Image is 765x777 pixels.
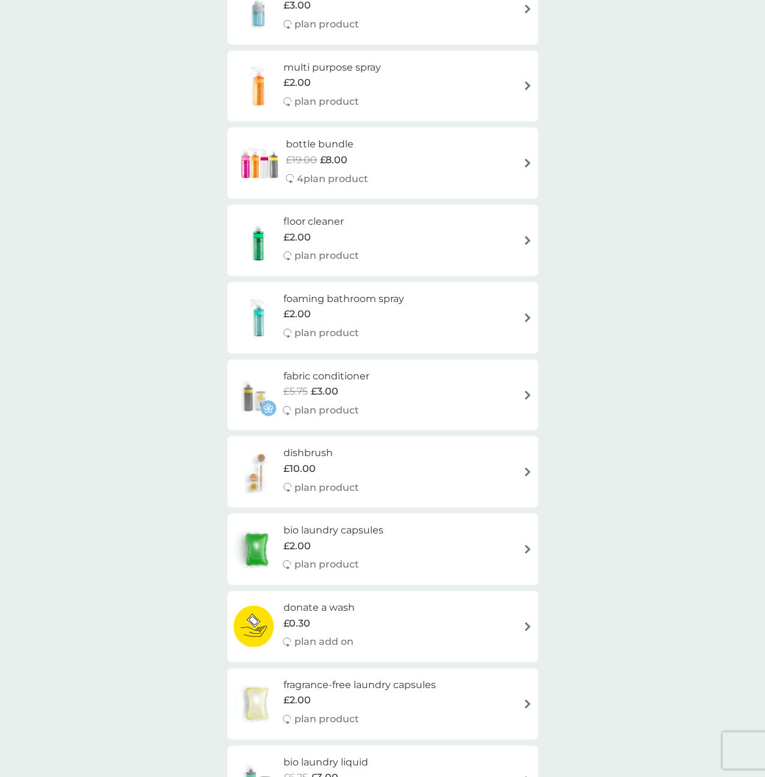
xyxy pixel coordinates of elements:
[283,522,383,538] h6: bio laundry capsules
[523,236,532,245] img: arrow right
[283,368,369,384] h6: fabric conditioner
[283,60,381,76] h6: multi purpose spray
[294,634,353,650] p: plan add on
[294,711,358,727] p: plan product
[283,306,311,322] span: £2.00
[294,16,359,32] p: plan product
[283,677,435,693] h6: fragrance-free laundry capsules
[283,461,316,477] span: £10.00
[283,616,310,631] span: £0.30
[286,136,368,152] h6: bottle bundle
[283,754,368,770] h6: bio laundry liquid
[283,75,311,91] span: £2.00
[523,544,532,554] img: arrow right
[310,384,338,399] span: £3.00
[233,219,283,262] img: floor cleaner
[283,291,404,307] h6: foaming bathroom spray
[294,557,358,572] p: plan product
[283,214,359,230] h6: floor cleaner
[233,373,276,416] img: fabric conditioner
[283,445,359,461] h6: dishbrush
[233,142,286,185] img: bottle bundle
[283,230,311,245] span: £2.00
[286,152,317,168] span: £19.00
[294,248,359,264] p: plan product
[283,538,310,554] span: £2.00
[523,390,532,399] img: arrow right
[233,682,280,725] img: fragrance-free laundry capsules
[523,622,532,631] img: arrow right
[233,296,283,339] img: foaming bathroom spray
[283,384,307,399] span: £5.75
[523,313,532,322] img: arrow right
[283,692,310,708] span: £2.00
[233,65,283,107] img: multi purpose spray
[233,451,283,493] img: dishbrush
[523,158,532,167] img: arrow right
[320,152,347,168] span: £8.00
[297,171,368,187] p: 4 plan product
[523,699,532,708] img: arrow right
[523,81,532,90] img: arrow right
[523,467,532,476] img: arrow right
[283,600,354,616] h6: donate a wash
[233,528,280,571] img: bio laundry capsules
[294,403,358,418] p: plan product
[294,325,359,341] p: plan product
[523,4,532,13] img: arrow right
[233,605,274,647] img: donate a wash
[294,94,359,110] p: plan product
[294,480,359,496] p: plan product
